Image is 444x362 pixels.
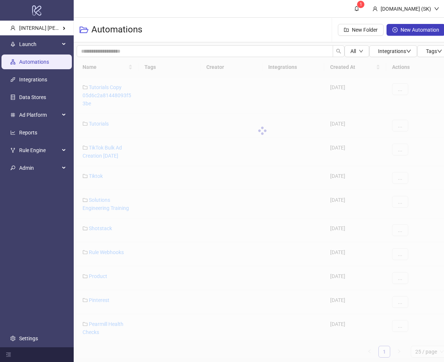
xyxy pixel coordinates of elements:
span: rocket [10,42,15,47]
span: Ad Platform [19,108,60,123]
span: Launch [19,37,60,52]
span: New Automation [401,27,439,33]
span: menu-fold [6,352,11,357]
div: [DOMAIN_NAME] (SK) [378,5,434,13]
span: [INTERNAL] [PERSON_NAME] Kitchn [19,25,103,31]
span: plus-circle [392,27,398,32]
span: folder-open [80,25,88,34]
span: down [359,49,363,53]
a: Data Stores [19,95,46,101]
button: New Folder [338,24,384,36]
a: Automations [19,59,49,65]
a: Settings [19,335,38,341]
span: All [350,48,356,54]
button: Integrationsdown [369,45,417,57]
span: down [406,49,411,54]
span: key [10,166,15,171]
span: 1 [360,2,362,7]
span: number [10,113,15,118]
a: Integrations [19,77,47,83]
span: Rule Engine [19,143,60,158]
span: fork [10,148,15,153]
span: bell [354,6,359,11]
button: Alldown [345,45,369,57]
span: search [336,49,341,54]
span: down [437,49,442,54]
span: user [373,6,378,11]
span: Tags [426,48,442,54]
span: Integrations [378,48,411,54]
h3: Automations [91,24,142,36]
span: folder-add [344,27,349,32]
span: New Folder [352,27,378,33]
span: down [434,6,439,11]
span: Admin [19,161,60,176]
span: user [10,25,15,31]
sup: 1 [357,1,364,8]
a: Reports [19,130,37,136]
